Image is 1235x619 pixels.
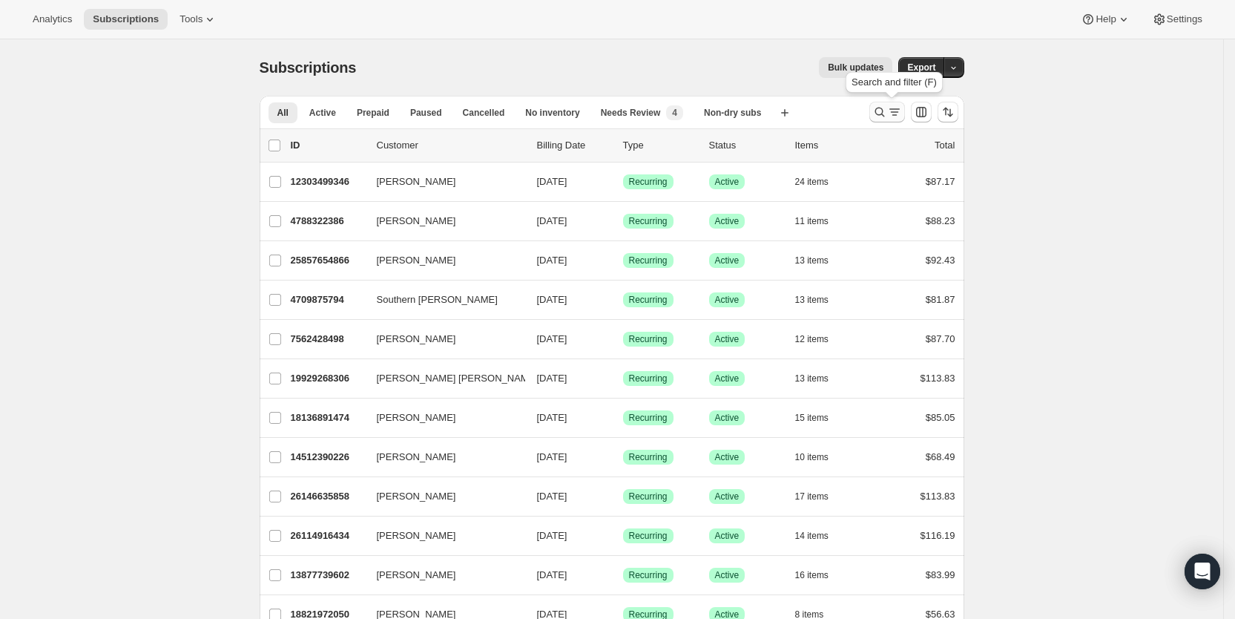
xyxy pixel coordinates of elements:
span: 4 [672,107,677,119]
span: Needs Review [601,107,661,119]
span: 16 items [795,569,829,581]
span: Non-dry subs [704,107,761,119]
span: Active [715,294,740,306]
span: $116.19 [921,530,955,541]
span: Analytics [33,13,72,25]
button: Export [898,57,944,78]
button: [PERSON_NAME] [368,563,516,587]
button: Settings [1143,9,1211,30]
span: Active [715,530,740,542]
button: 13 items [795,250,845,271]
button: 14 items [795,525,845,546]
button: Southern [PERSON_NAME] [368,288,516,312]
div: Open Intercom Messenger [1185,554,1220,589]
span: 15 items [795,412,829,424]
span: 13 items [795,255,829,266]
span: Tools [180,13,202,25]
p: 26146635858 [291,489,365,504]
span: [PERSON_NAME] [377,253,456,268]
span: $68.49 [926,451,955,462]
span: Recurring [629,412,668,424]
p: 14512390226 [291,450,365,465]
span: Recurring [629,215,668,227]
span: [PERSON_NAME] [PERSON_NAME] [377,371,538,386]
div: 13877739602[PERSON_NAME][DATE]SuccessRecurringSuccessActive16 items$83.99 [291,565,955,586]
p: Total [935,138,955,153]
div: 7562428498[PERSON_NAME][DATE]SuccessRecurringSuccessActive12 items$87.70 [291,329,955,350]
span: Active [309,107,336,119]
div: 26146635858[PERSON_NAME][DATE]SuccessRecurringSuccessActive17 items$113.83 [291,486,955,507]
p: 13877739602 [291,568,365,583]
span: Active [715,373,740,384]
span: All [277,107,289,119]
button: Search and filter results [869,102,905,122]
div: 14512390226[PERSON_NAME][DATE]SuccessRecurringSuccessActive10 items$68.49 [291,447,955,468]
span: 13 items [795,294,829,306]
p: 12303499346 [291,174,365,189]
div: Type [623,138,697,153]
div: 4709875794Southern [PERSON_NAME][DATE]SuccessRecurringSuccessActive13 items$81.87 [291,289,955,310]
button: 11 items [795,211,845,232]
span: $81.87 [926,294,955,305]
span: [PERSON_NAME] [377,528,456,543]
span: $88.23 [926,215,955,226]
span: Recurring [629,530,668,542]
span: 10 items [795,451,829,463]
span: [PERSON_NAME] [377,174,456,189]
p: Status [709,138,783,153]
span: Active [715,569,740,581]
span: $87.17 [926,176,955,187]
span: $92.43 [926,255,955,266]
p: 4788322386 [291,214,365,229]
p: 19929268306 [291,371,365,386]
span: Active [715,255,740,266]
span: Bulk updates [828,62,883,73]
span: $113.83 [921,491,955,502]
span: Recurring [629,255,668,266]
button: Bulk updates [819,57,892,78]
span: Prepaid [357,107,389,119]
span: [DATE] [537,569,567,580]
p: ID [291,138,365,153]
span: [DATE] [537,333,567,344]
button: Sort the results [938,102,958,122]
button: Help [1072,9,1139,30]
span: Recurring [629,176,668,188]
span: $87.70 [926,333,955,344]
span: 24 items [795,176,829,188]
span: Southern [PERSON_NAME] [377,292,498,307]
span: Recurring [629,333,668,345]
span: Paused [410,107,442,119]
span: Recurring [629,373,668,384]
span: [DATE] [537,530,567,541]
div: 25857654866[PERSON_NAME][DATE]SuccessRecurringSuccessActive13 items$92.43 [291,250,955,271]
p: 26114916434 [291,528,365,543]
span: [DATE] [537,491,567,502]
span: Help [1096,13,1116,25]
span: Export [907,62,935,73]
div: IDCustomerBilling DateTypeStatusItemsTotal [291,138,955,153]
p: 18136891474 [291,410,365,425]
span: [DATE] [537,373,567,384]
span: Active [715,412,740,424]
span: Active [715,333,740,345]
span: Recurring [629,491,668,502]
div: Items [795,138,869,153]
span: 11 items [795,215,829,227]
button: 15 items [795,407,845,428]
span: Cancelled [463,107,505,119]
span: [PERSON_NAME] [377,489,456,504]
button: [PERSON_NAME] [368,327,516,351]
span: $83.99 [926,569,955,580]
span: 13 items [795,373,829,384]
span: Active [715,176,740,188]
button: Analytics [24,9,81,30]
button: [PERSON_NAME] [368,485,516,508]
span: [DATE] [537,294,567,305]
span: [DATE] [537,451,567,462]
span: No inventory [525,107,579,119]
span: $113.83 [921,373,955,384]
div: 12303499346[PERSON_NAME][DATE]SuccessRecurringSuccessActive24 items$87.17 [291,171,955,192]
span: $85.05 [926,412,955,423]
button: [PERSON_NAME] [368,249,516,272]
